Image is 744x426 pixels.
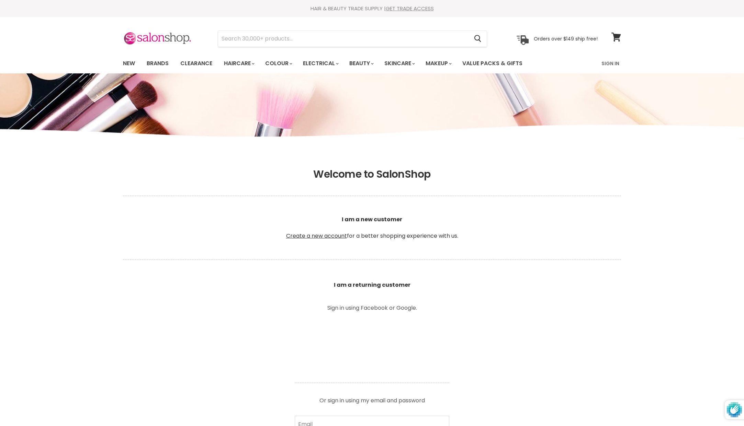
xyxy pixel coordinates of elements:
button: Search [469,31,487,47]
div: HAIR & BEAUTY TRADE SUPPLY | [114,5,630,12]
a: Colour [260,56,296,71]
input: Search [218,31,469,47]
img: Protected by hCaptcha [727,400,742,419]
a: Brands [142,56,174,71]
p: Sign in using Facebook or Google. [295,305,449,311]
iframe: Social Login Buttons [295,320,449,372]
a: GET TRADE ACCESS [386,5,434,12]
a: Haircare [219,56,259,71]
a: Electrical [298,56,343,71]
a: Makeup [420,56,456,71]
a: New [118,56,140,71]
b: I am a returning customer [334,281,410,289]
p: Orders over $149 ship free! [534,35,598,42]
b: I am a new customer [342,215,402,223]
a: Beauty [344,56,378,71]
a: Sign In [597,56,623,71]
p: for a better shopping experience with us. [123,199,621,257]
a: Skincare [379,56,419,71]
a: Value Packs & Gifts [457,56,528,71]
a: Create a new account [286,232,347,240]
nav: Main [114,54,630,73]
p: Or sign in using my email and password [295,392,449,403]
form: Product [218,31,487,47]
ul: Main menu [118,54,563,73]
h1: Welcome to SalonShop [123,168,621,180]
a: Clearance [175,56,217,71]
